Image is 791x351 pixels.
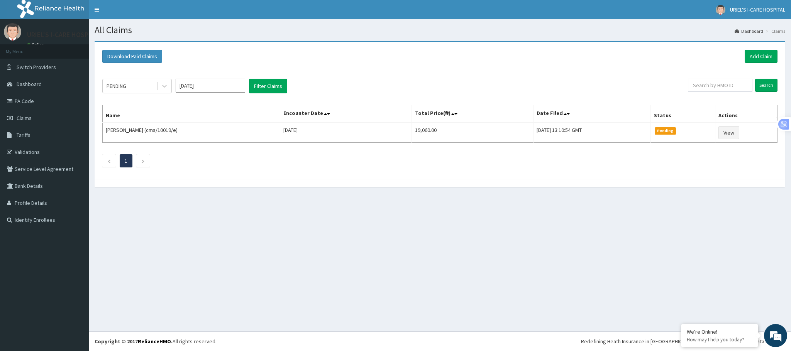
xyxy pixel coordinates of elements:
button: Download Paid Claims [102,50,162,63]
input: Select Month and Year [176,79,245,93]
h1: All Claims [95,25,785,35]
div: We're Online! [687,328,752,335]
input: Search by HMO ID [688,79,752,92]
td: [DATE] [280,123,412,143]
th: Name [103,105,280,123]
a: Add Claim [745,50,777,63]
span: Pending [655,127,676,134]
div: Redefining Heath Insurance in [GEOGRAPHIC_DATA] using Telemedicine and Data Science! [581,337,785,345]
img: User Image [4,23,21,40]
input: Search [755,79,777,92]
span: Dashboard [17,81,42,88]
strong: Copyright © 2017 . [95,338,173,345]
a: Dashboard [735,28,763,34]
td: [DATE] 13:10:54 GMT [534,123,651,143]
a: Next page [141,157,145,164]
button: Filter Claims [249,79,287,93]
th: Total Price(₦) [412,105,533,123]
span: Switch Providers [17,64,56,71]
th: Date Filed [534,105,651,123]
p: How may I help you today? [687,336,752,343]
td: 19,060.00 [412,123,533,143]
a: Previous page [107,157,111,164]
li: Claims [764,28,785,34]
span: Claims [17,115,32,121]
th: Encounter Date [280,105,412,123]
a: RelianceHMO [138,338,171,345]
p: URIEL'S I-CARE HOSPITAL [27,31,102,38]
a: Online [27,42,46,47]
div: PENDING [107,82,126,90]
th: Status [650,105,715,123]
th: Actions [715,105,777,123]
span: Tariffs [17,132,30,138]
img: User Image [716,5,725,15]
td: [PERSON_NAME] (cms/10019/e) [103,123,280,143]
span: URIEL'S I-CARE HOSPITAL [730,6,785,13]
a: Page 1 is your current page [125,157,127,164]
a: View [718,126,739,139]
footer: All rights reserved. [89,331,791,351]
